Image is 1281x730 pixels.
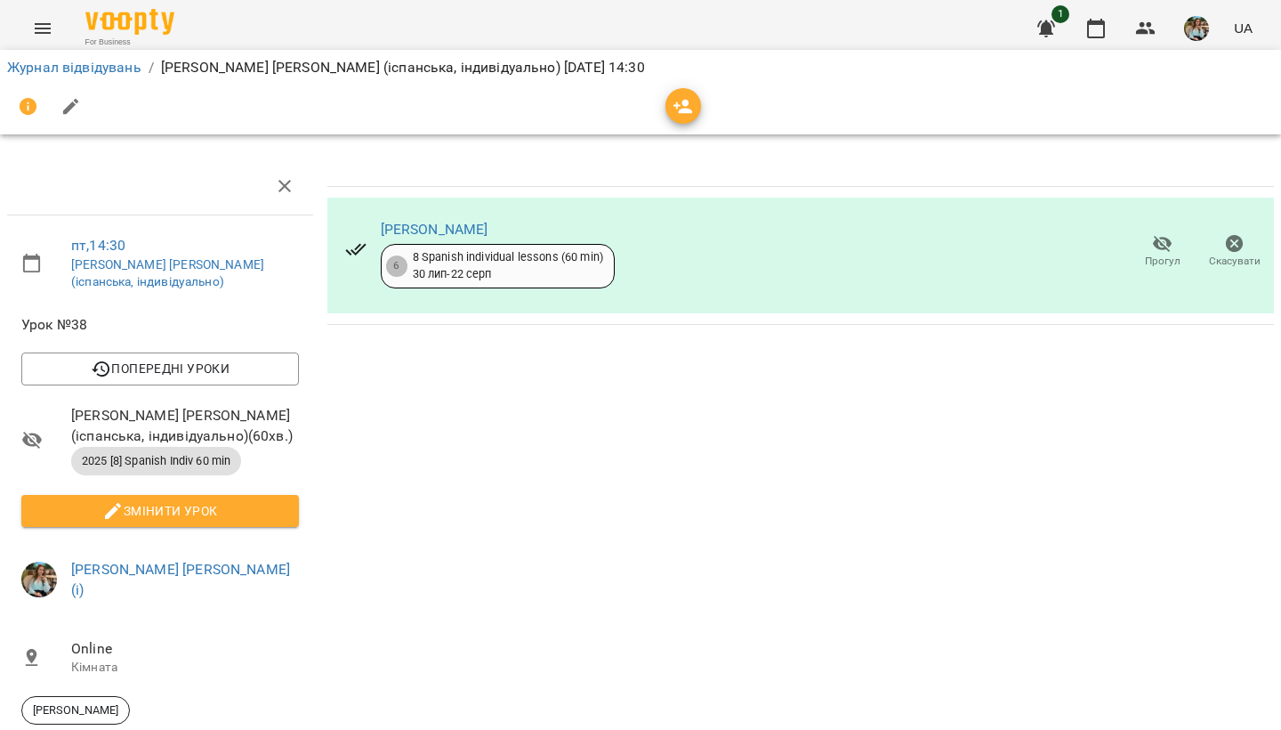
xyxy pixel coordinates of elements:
a: пт , 14:30 [71,237,125,254]
p: [PERSON_NAME] [PERSON_NAME] (іспанська, індивідуально) [DATE] 14:30 [161,57,645,78]
span: 2025 [8] Spanish Indiv 60 min [71,453,241,469]
span: Урок №38 [21,314,299,336]
li: / [149,57,154,78]
button: Прогул [1126,227,1198,277]
span: Online [71,638,299,660]
p: Кімната [71,659,299,677]
button: Змінити урок [21,495,299,527]
span: Прогул [1145,254,1180,269]
span: [PERSON_NAME] [PERSON_NAME] (іспанська, індивідуально) ( 60 хв. ) [71,405,299,447]
img: 856b7ccd7d7b6bcc05e1771fbbe895a7.jfif [1184,16,1209,41]
a: [PERSON_NAME] [381,221,488,238]
span: [PERSON_NAME] [22,702,129,718]
nav: breadcrumb [7,57,1274,78]
a: [PERSON_NAME] [PERSON_NAME] (іспанська, індивідуально) [71,257,264,289]
div: 6 [386,255,407,277]
span: 1 [1051,5,1069,23]
span: For Business [85,36,174,48]
span: Скасувати [1209,254,1261,269]
button: UA [1227,12,1260,45]
a: [PERSON_NAME] [PERSON_NAME] (і) [71,561,290,599]
button: Menu [21,7,64,50]
span: Змінити урок [36,500,285,522]
img: Voopty Logo [85,9,174,35]
div: 8 Spanish individual lessons (60 min) 30 лип - 22 серп [413,249,603,282]
span: UA [1234,19,1253,37]
div: [PERSON_NAME] [21,696,130,725]
button: Попередні уроки [21,353,299,385]
img: 856b7ccd7d7b6bcc05e1771fbbe895a7.jfif [21,562,57,597]
button: Скасувати [1198,227,1270,277]
a: Журнал відвідувань [7,59,141,76]
span: Попередні уроки [36,358,285,379]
